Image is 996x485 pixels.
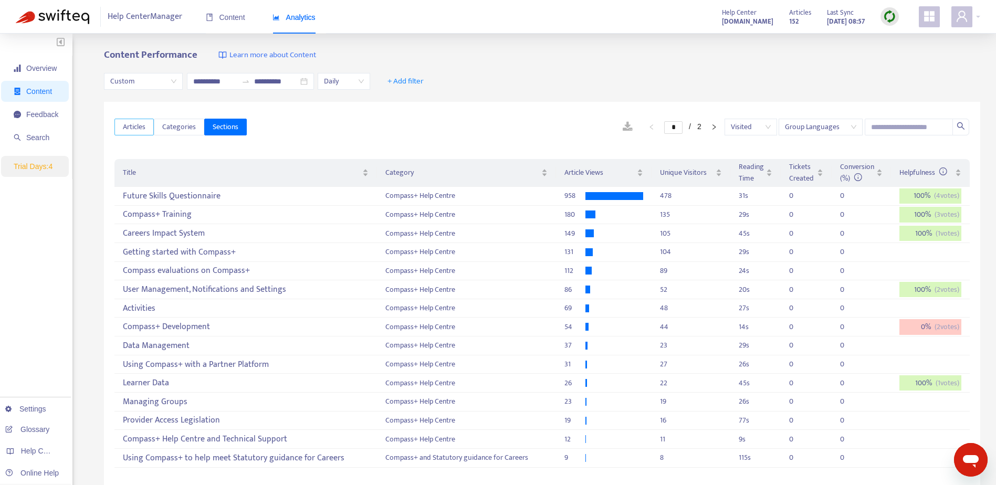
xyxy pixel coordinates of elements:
li: Previous Page [643,121,660,133]
span: Daily [324,73,364,89]
span: Title [123,167,360,178]
div: 0 [789,190,810,202]
div: 149 [564,228,585,239]
span: Content [26,87,52,96]
div: 0 [840,246,861,258]
span: Article Views [564,167,635,178]
span: Articles [789,7,811,18]
span: Learn more about Content [229,49,316,61]
span: Search [26,133,49,142]
td: Compass+ Help Centre [377,430,556,449]
td: Compass+ Help Centre [377,299,556,318]
div: Compass+ Training [123,206,369,224]
div: Getting started with Compass+ [123,244,369,261]
div: 44 [660,321,722,333]
button: + Add filter [380,73,432,90]
div: 0 [840,209,861,220]
span: Helpfulness [899,166,947,178]
span: Reading Time [739,161,764,184]
div: 31 s [739,190,772,202]
th: Title [114,159,377,187]
button: Articles [114,119,154,135]
span: Analytics [272,13,316,22]
div: 86 [564,284,585,296]
div: 131 [564,246,585,258]
div: 100 % [899,282,961,298]
div: 0 [789,284,810,296]
td: Compass+ Help Centre [377,187,556,206]
div: 29 s [739,209,772,220]
div: 26 s [739,359,772,370]
div: Using Compass+ with a Partner Platform [123,356,369,373]
div: 27 [660,359,722,370]
span: ( 2 votes) [935,321,959,333]
div: 26 s [739,396,772,407]
th: Unique Visitors [652,159,730,187]
div: 45 s [739,377,772,389]
div: 115 s [739,452,772,463]
div: 8 [660,452,722,463]
div: 69 [564,302,585,314]
span: Last Sync [827,7,854,18]
div: Future Skills Questionnaire [123,187,369,205]
div: 0 [789,452,810,463]
div: 0 [789,434,810,445]
div: 0 [840,359,861,370]
span: Help Centers [21,447,64,455]
img: Swifteq [16,9,89,24]
div: 0 [789,246,810,258]
div: 0 [840,415,861,426]
span: ( 1 votes) [936,228,959,239]
div: 45 s [739,228,772,239]
th: Reading Time [730,159,781,187]
button: Sections [204,119,247,135]
div: 9 s [739,434,772,445]
div: 0 [789,228,810,239]
div: 0 [789,359,810,370]
div: 0 [840,377,861,389]
td: Compass+ Help Centre [377,336,556,355]
div: 135 [660,209,722,220]
span: book [206,14,213,21]
div: 19 [660,396,722,407]
div: 0 [840,228,861,239]
div: 0 [789,302,810,314]
li: Next Page [706,121,722,133]
li: 1/2 [664,121,701,133]
span: + Add filter [387,75,424,88]
div: 26 [564,377,585,389]
span: container [14,88,21,95]
div: 0 [840,340,861,351]
div: 11 [660,434,722,445]
strong: 152 [789,16,799,27]
div: 180 [564,209,585,220]
span: Feedback [26,110,58,119]
div: 100 % [899,188,961,204]
span: Unique Visitors [660,167,714,178]
div: 0 [840,321,861,333]
div: 958 [564,190,585,202]
span: Content [206,13,245,22]
td: Compass+ Help Centre [377,412,556,430]
div: 29 s [739,340,772,351]
div: 0 [789,415,810,426]
span: / [689,122,691,131]
span: Trial Days: 4 [14,162,53,171]
div: Provider Access Legislation [123,412,369,429]
span: Tickets Created [789,161,815,184]
div: 100 % [899,207,961,223]
td: Compass+ Help Centre [377,393,556,412]
div: 48 [660,302,722,314]
div: 0 [840,452,861,463]
span: Overview [26,64,57,72]
a: Glossary [5,425,49,434]
div: 20 s [739,284,772,296]
span: Group Languages [785,119,856,135]
div: 23 [564,396,585,407]
div: 14 s [739,321,772,333]
div: 89 [660,265,722,277]
button: left [643,121,660,133]
div: 0 [789,377,810,389]
span: right [711,124,717,130]
span: message [14,111,21,118]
